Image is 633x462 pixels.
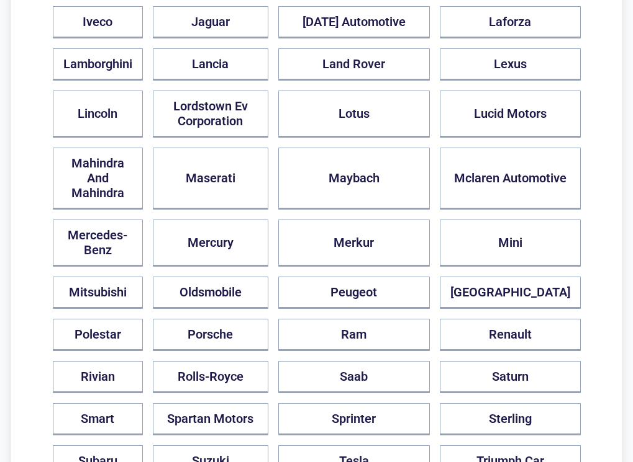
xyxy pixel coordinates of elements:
[153,220,268,267] button: Mercury
[440,148,581,210] button: Mclaren Automotive
[53,361,143,393] button: Rivian
[278,361,430,393] button: Saab
[153,319,268,351] button: Porsche
[278,403,430,435] button: Sprinter
[53,277,143,309] button: Mitsubishi
[153,403,268,435] button: Spartan Motors
[153,91,268,138] button: Lordstown Ev Corporation
[278,148,430,210] button: Maybach
[153,361,268,393] button: Rolls-Royce
[440,91,581,138] button: Lucid Motors
[440,277,581,309] button: [GEOGRAPHIC_DATA]
[440,220,581,267] button: Mini
[53,220,143,267] button: Mercedes-Benz
[440,403,581,435] button: Sterling
[440,319,581,351] button: Renault
[53,148,143,210] button: Mahindra And Mahindra
[440,361,581,393] button: Saturn
[440,6,581,38] button: Laforza
[153,148,268,210] button: Maserati
[440,48,581,81] button: Lexus
[53,48,143,81] button: Lamborghini
[53,403,143,435] button: Smart
[53,91,143,138] button: Lincoln
[278,6,430,38] button: [DATE] Automotive
[153,6,268,38] button: Jaguar
[153,277,268,309] button: Oldsmobile
[278,319,430,351] button: Ram
[153,48,268,81] button: Lancia
[278,48,430,81] button: Land Rover
[53,319,143,351] button: Polestar
[278,220,430,267] button: Merkur
[53,6,143,38] button: Iveco
[278,91,430,138] button: Lotus
[278,277,430,309] button: Peugeot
